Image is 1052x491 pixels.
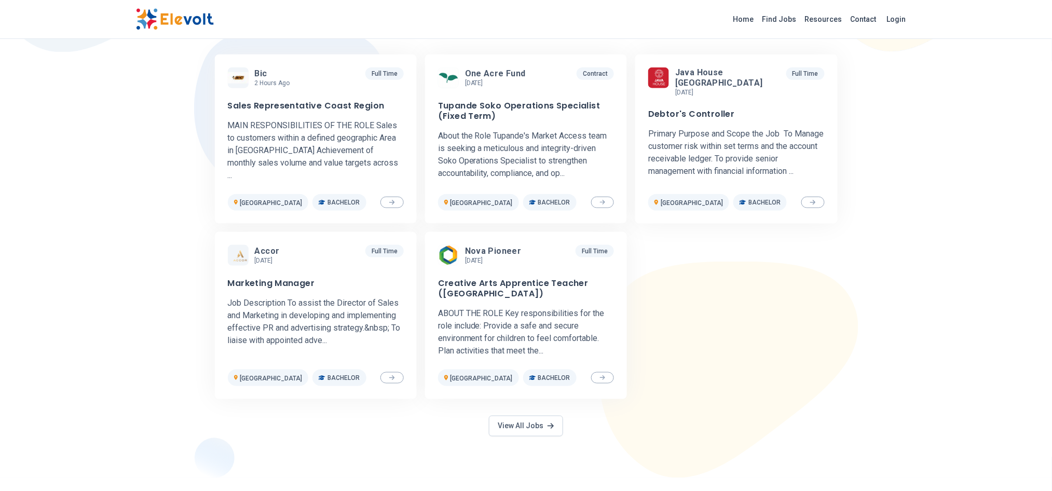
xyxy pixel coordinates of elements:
p: Job Description To assist the Director of Sales and Marketing in developing and implementing effe... [228,297,404,347]
p: ABOUT THE ROLE Key responsibilities for the role include: Provide a safe and secure environment f... [438,307,614,357]
p: About the Role Tupande's Market Access team is seeking a meticulous and integrity-driven Soko Ope... [438,130,614,180]
h3: Marketing Manager [228,278,315,289]
span: Bachelor [538,374,570,382]
span: [GEOGRAPHIC_DATA] [240,199,302,207]
a: Find Jobs [758,11,801,28]
span: Bachelor [748,198,781,207]
img: Bic [228,72,249,84]
h3: Tupande Soko Operations Specialist (Fixed Term) [438,101,614,121]
a: AccorAccor[DATE]Full TimeMarketing ManagerJob Description To assist the Director of Sales and Mar... [215,232,417,399]
span: [GEOGRAPHIC_DATA] [661,199,723,207]
p: Full Time [786,67,825,80]
a: One Acre FundOne Acre Fund[DATE]ContractTupande Soko Operations Specialist (Fixed Term)About the ... [425,54,627,224]
a: BicBic2 hours agoFull TimeSales Representative Coast RegionMAIN RESPONSIBILITIES OF THE ROLE Sale... [215,54,417,224]
p: Contract [577,67,614,80]
p: Primary Purpose and Scope the Job To Manage customer risk within set terms and the account receiv... [648,128,824,178]
img: One Acre Fund [438,67,459,88]
a: View All Jobs [489,416,563,437]
h3: Creative Arts Apprentice Teacher ([GEOGRAPHIC_DATA]) [438,278,614,299]
a: Resources [801,11,846,28]
p: Full Time [576,245,614,257]
span: Nova Pioneer [465,246,522,256]
span: Java House [GEOGRAPHIC_DATA] [675,67,777,88]
span: Bic [255,69,267,79]
h3: Sales Representative Coast Region [228,101,385,111]
a: Nova PioneerNova Pioneer[DATE]Full TimeCreative Arts Apprentice Teacher ([GEOGRAPHIC_DATA])ABOUT ... [425,232,627,399]
iframe: Chat Widget [1000,441,1052,491]
span: Bachelor [328,198,360,207]
p: Full Time [365,67,404,80]
img: Elevolt [136,8,214,30]
a: Java House AfricaJava House [GEOGRAPHIC_DATA][DATE]Full TimeDebtor's ControllerPrimary Purpose an... [635,54,837,224]
a: Login [881,9,912,30]
a: Contact [846,11,881,28]
span: [GEOGRAPHIC_DATA] [450,375,513,382]
p: [DATE] [675,88,782,97]
span: [GEOGRAPHIC_DATA] [450,199,513,207]
p: [DATE] [465,79,530,87]
p: MAIN RESPONSIBILITIES OF THE ROLE Sales to customers within a defined geographic Area in [GEOGRAP... [228,119,404,182]
a: Home [729,11,758,28]
p: Full Time [365,245,404,257]
span: Accor [255,246,280,256]
h3: Debtor's Controller [648,109,735,119]
span: One Acre Fund [465,69,526,79]
img: Nova Pioneer [438,245,459,266]
p: [DATE] [465,256,526,265]
span: [GEOGRAPHIC_DATA] [240,375,302,382]
img: Accor [228,249,249,262]
p: 2 hours ago [255,79,290,87]
img: Java House Africa [648,67,669,88]
span: Bachelor [538,198,570,207]
p: [DATE] [255,256,284,265]
span: Bachelor [328,374,360,382]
